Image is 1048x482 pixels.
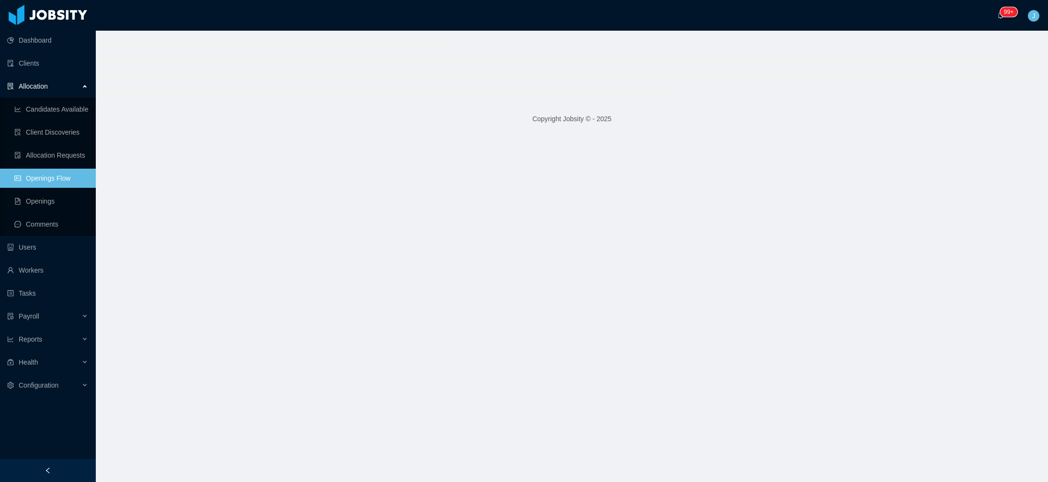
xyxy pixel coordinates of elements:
a: icon: pie-chartDashboard [7,31,88,50]
a: icon: auditClients [7,54,88,73]
a: icon: file-textOpenings [14,192,88,211]
i: icon: setting [7,382,14,389]
a: icon: file-doneAllocation Requests [14,146,88,165]
a: icon: file-searchClient Discoveries [14,123,88,142]
i: icon: bell [997,12,1004,19]
a: icon: robotUsers [7,238,88,257]
span: Reports [19,335,42,343]
a: icon: messageComments [14,215,88,234]
span: Configuration [19,381,58,389]
a: icon: userWorkers [7,261,88,280]
footer: Copyright Jobsity © - 2025 [96,103,1048,136]
a: icon: profileTasks [7,284,88,303]
a: icon: idcardOpenings Flow [14,169,88,188]
span: Health [19,358,38,366]
i: icon: solution [7,83,14,90]
span: Payroll [19,312,39,320]
sup: 166 [1000,7,1017,17]
a: icon: line-chartCandidates Available [14,100,88,119]
span: Allocation [19,82,48,90]
span: J [1032,10,1036,22]
i: icon: file-protect [7,313,14,320]
i: icon: medicine-box [7,359,14,366]
i: icon: line-chart [7,336,14,343]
